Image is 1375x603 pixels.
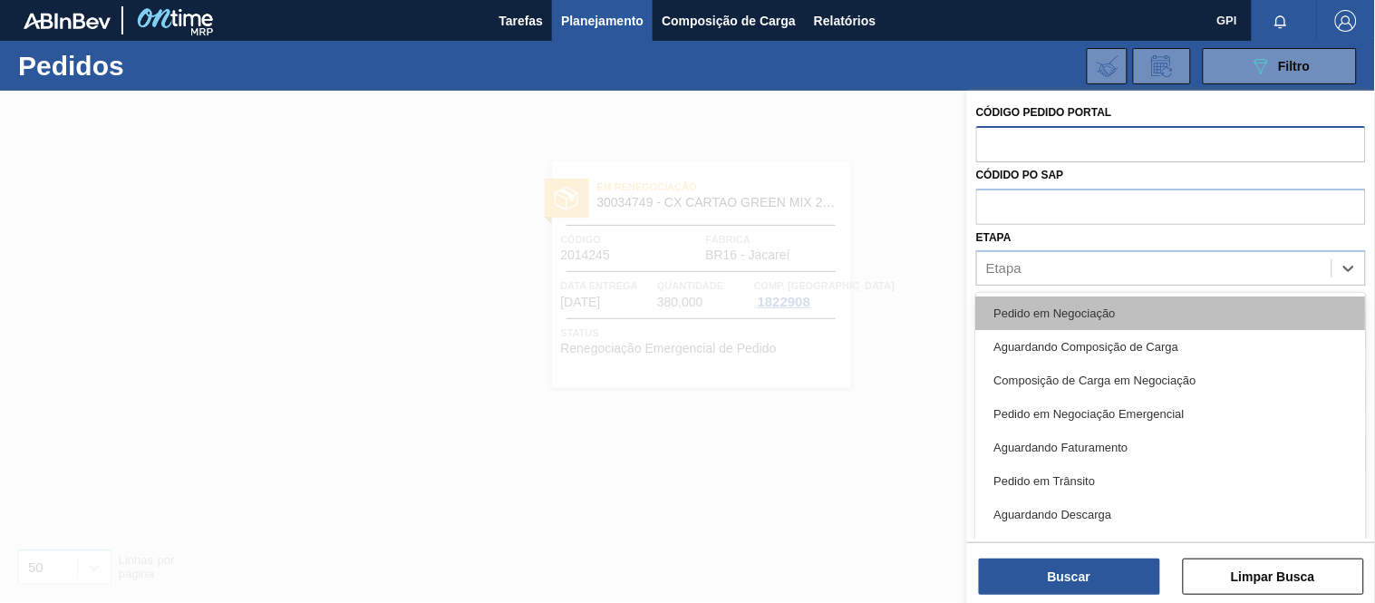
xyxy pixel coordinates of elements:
[662,10,796,32] span: Composição de Carga
[976,231,1012,244] label: Etapa
[976,106,1112,119] label: Código Pedido Portal
[561,10,644,32] span: Planejamento
[1279,59,1311,73] span: Filtro
[24,13,111,29] img: TNhmsLtSVTkK8tSr43FrP2fwEKptu5GPRR3wAAAABJRU5ErkJggg==
[18,55,278,76] h1: Pedidos
[976,297,1366,330] div: Pedido em Negociação
[986,261,1022,277] div: Etapa
[976,498,1366,531] div: Aguardando Descarga
[1087,48,1128,84] div: Importar Negociações dos Pedidos
[1335,10,1357,32] img: Logout
[976,364,1366,397] div: Composição de Carga em Negociação
[976,292,1024,305] label: Destino
[976,531,1366,565] div: Aguardando Entrada da Fatura
[976,431,1366,464] div: Aguardando Faturamento
[976,169,1064,181] label: Códido PO SAP
[499,10,543,32] span: Tarefas
[976,397,1366,431] div: Pedido em Negociação Emergencial
[976,330,1366,364] div: Aguardando Composição de Carga
[976,464,1366,498] div: Pedido em Trânsito
[1133,48,1191,84] div: Solicitação de Revisão de Pedidos
[1203,48,1357,84] button: Filtro
[814,10,876,32] span: Relatórios
[1252,8,1310,34] button: Notificações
